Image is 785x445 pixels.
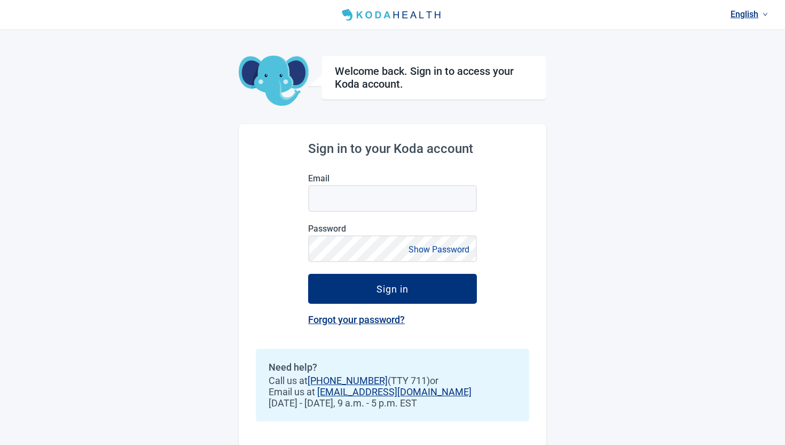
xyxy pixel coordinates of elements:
span: Call us at (TTY 711) or [269,375,516,386]
a: Forgot your password? [308,314,405,325]
label: Password [308,224,477,234]
label: Email [308,173,477,183]
div: Sign in [376,283,409,294]
button: Show Password [405,242,473,257]
h1: Welcome back. Sign in to access your Koda account. [335,65,533,90]
img: Koda Elephant [239,56,309,107]
span: Email us at [269,386,516,397]
a: [PHONE_NUMBER] [308,375,388,386]
a: [EMAIL_ADDRESS][DOMAIN_NAME] [317,386,472,397]
button: Sign in [308,274,477,304]
img: Koda Health [337,6,448,24]
span: [DATE] - [DATE], 9 a.m. - 5 p.m. EST [269,397,516,409]
a: Current language: English [726,5,772,23]
h2: Sign in to your Koda account [308,141,477,156]
h2: Need help? [269,362,516,373]
span: down [763,12,768,17]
